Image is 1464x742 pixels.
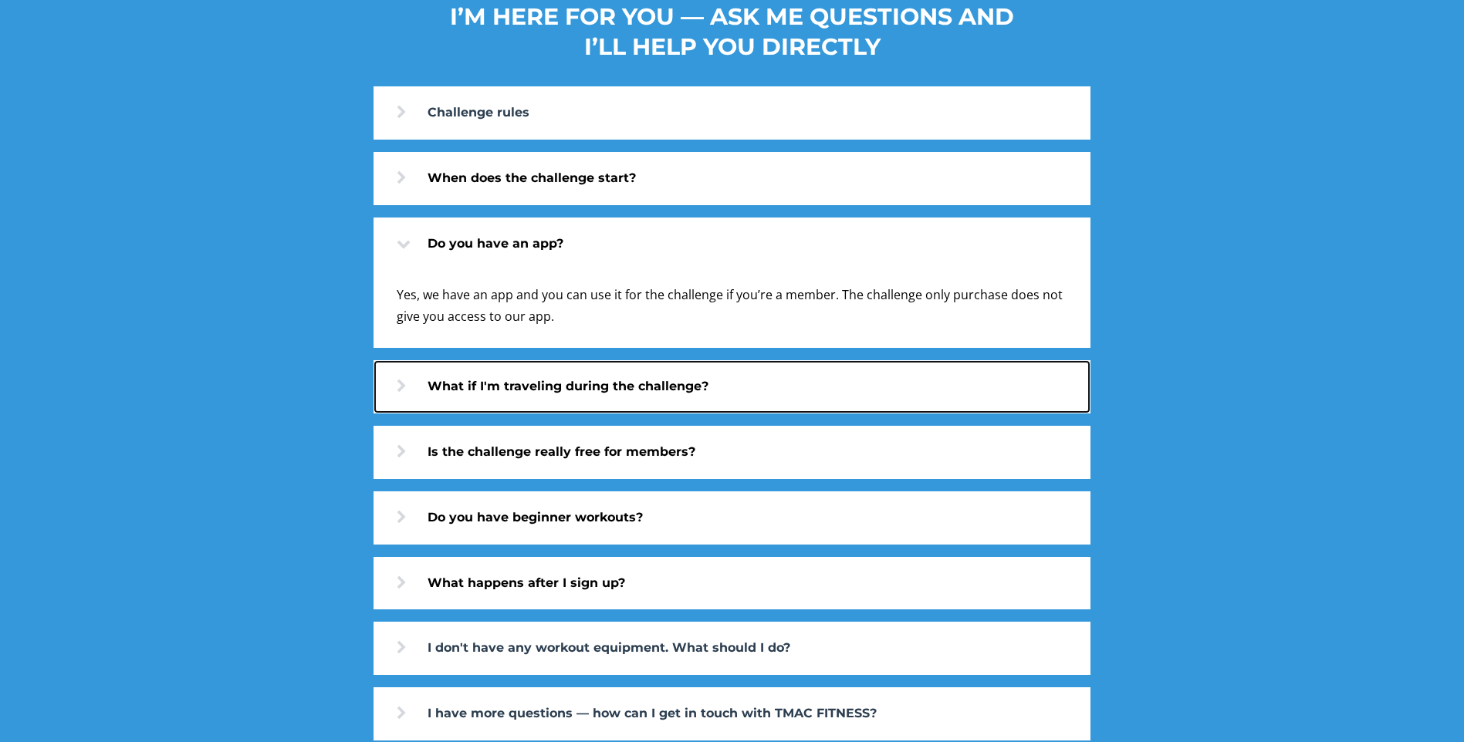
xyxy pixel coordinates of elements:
[374,557,1090,610] a: What happens after I sign up?
[374,218,1090,271] a: Do you have an app?
[374,152,1090,205] a: When does the challenge start?
[374,687,1090,740] a: I have more questions — how can I get in touch with TMAC FITNESS?
[374,622,1090,675] a: I don't have any workout equipment. What should I do?
[448,2,1016,62] h2: I’M HERE FOR YOU — ASK ME QUESTIONS AND I’LL HELP YOU DIRECTLY
[374,426,1090,479] a: Is the challenge really free for members?
[374,491,1090,545] a: Do you have beginner workouts?
[397,284,1067,329] p: Yes, we have an app and you can use it for the challenge if you’re a member. The challenge only p...
[374,86,1090,140] a: Challenge rules
[374,360,1090,413] a: What if I'm traveling during the challenge?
